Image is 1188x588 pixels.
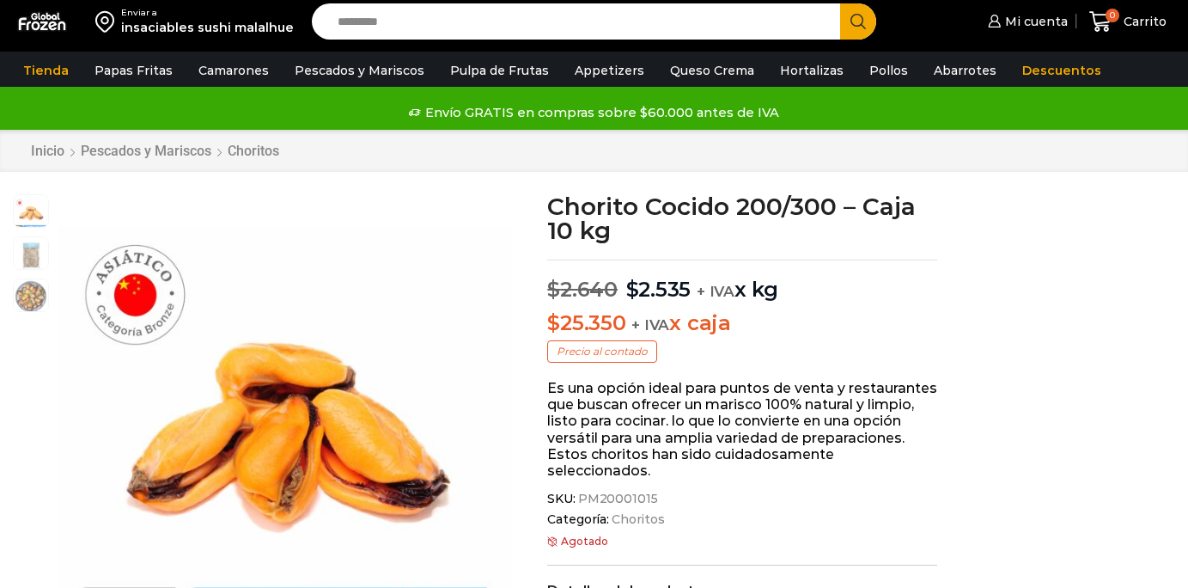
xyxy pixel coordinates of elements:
[547,512,937,527] span: Categoría:
[15,54,77,87] a: Tienda
[547,380,937,479] p: Es una opción ideal para puntos de venta y restaurantes que buscan ofrecer un marisco 100% natura...
[1001,13,1068,30] span: Mi cuenta
[80,143,212,159] a: Pescados y Mariscos
[771,54,852,87] a: Hortalizas
[547,340,657,363] p: Precio al contado
[1119,13,1167,30] span: Carrito
[1085,2,1171,42] a: 0 Carrito
[30,143,65,159] a: Inicio
[1014,54,1110,87] a: Descuentos
[121,7,294,19] div: Enviar a
[86,54,181,87] a: Papas Fritas
[190,54,277,87] a: Camarones
[861,54,917,87] a: Pollos
[697,283,734,300] span: + IVA
[547,310,625,335] bdi: 25.350
[30,143,280,159] nav: Breadcrumb
[547,277,618,302] bdi: 2.640
[566,54,653,87] a: Appetizers
[95,7,121,36] img: address-field-icon.svg
[547,311,937,336] p: x caja
[631,316,669,334] span: + IVA
[286,54,433,87] a: Pescados y Mariscos
[547,277,560,302] span: $
[227,143,280,159] a: Choritos
[547,194,937,242] h1: Chorito Cocido 200/300 – Caja 10 kg
[576,492,658,506] span: PM20001015
[547,310,560,335] span: $
[547,260,937,303] p: x kg
[547,492,937,506] span: SKU:
[442,54,557,87] a: Pulpa de Frutas
[14,237,48,272] span: choritos-1
[840,3,876,40] button: Search button
[14,279,48,314] span: plato-chorito
[14,195,48,230] span: choritos
[661,54,763,87] a: Queso Crema
[121,19,294,36] div: insaciables sushi malalhue
[984,4,1068,39] a: Mi cuenta
[626,277,639,302] span: $
[626,277,691,302] bdi: 2.535
[609,512,665,527] a: Choritos
[925,54,1005,87] a: Abarrotes
[547,536,937,548] p: Agotado
[1106,9,1119,22] span: 0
